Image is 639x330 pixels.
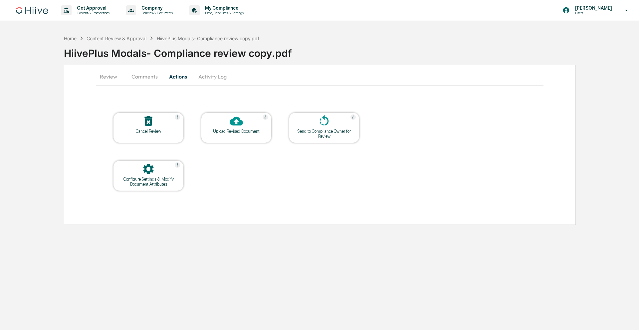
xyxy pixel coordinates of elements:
[350,114,356,120] img: Help
[136,11,176,15] p: Policies & Documents
[64,42,639,59] div: HiivePlus Modals- Compliance review copy.pdf
[96,69,543,84] div: secondary tabs example
[72,11,113,15] p: Content & Transactions
[64,36,77,41] div: Home
[163,69,193,84] button: Actions
[118,129,178,134] div: Cancel Review
[570,5,615,11] p: [PERSON_NAME]
[136,5,176,11] p: Company
[206,129,266,134] div: Upload Revised Document
[193,69,232,84] button: Activity Log
[263,114,268,120] img: Help
[72,5,113,11] p: Get Approval
[16,7,48,14] img: logo
[294,129,354,139] div: Send to Compliance Owner for Review
[175,114,180,120] img: Help
[570,11,615,15] p: Users
[157,36,259,41] div: HiivePlus Modals- Compliance review copy.pdf
[118,177,178,187] div: Configure Settings & Modify Document Attributes
[175,162,180,168] img: Help
[618,308,636,326] iframe: Open customer support
[96,69,126,84] button: Review
[87,36,146,41] div: Content Review & Approval
[200,11,247,15] p: Data, Deadlines & Settings
[200,5,247,11] p: My Compliance
[126,69,163,84] button: Comments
